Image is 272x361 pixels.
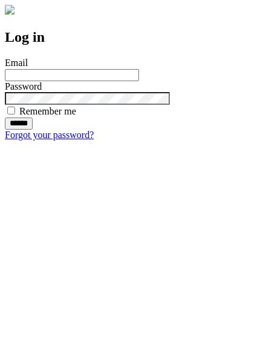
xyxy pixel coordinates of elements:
label: Email [5,58,28,68]
a: Forgot your password? [5,130,94,140]
img: logo-4e3dc11c47720685a147b03b5a06dd966a58ff35d612b21f08c02c0306f2b779.png [5,5,15,15]
label: Remember me [19,106,76,116]
label: Password [5,81,42,91]
h2: Log in [5,29,267,45]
